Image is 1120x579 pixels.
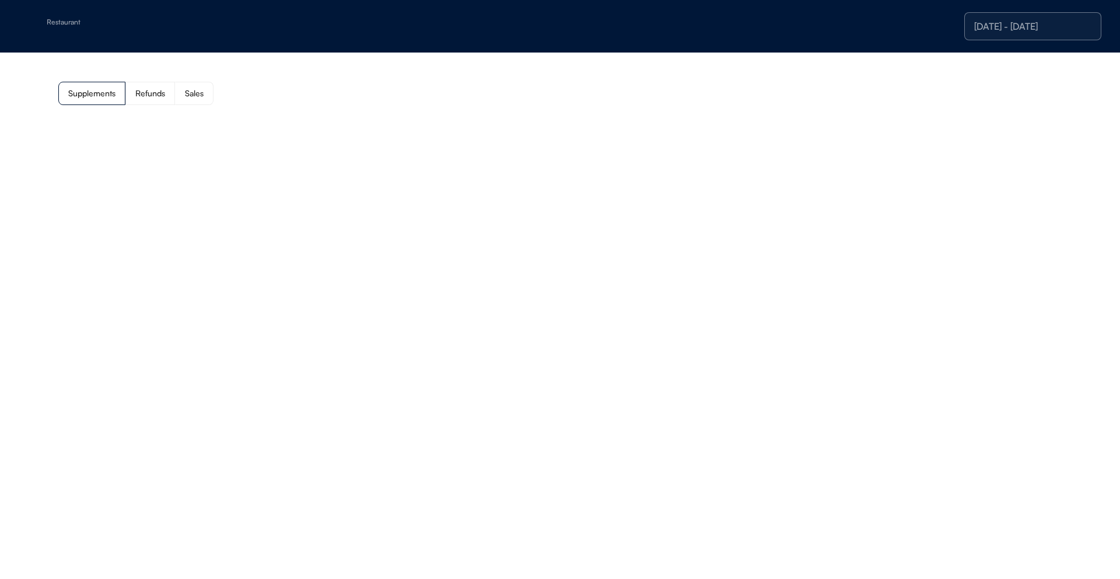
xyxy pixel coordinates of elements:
div: [DATE] - [DATE] [974,22,1091,31]
div: Restaurant [47,19,194,26]
div: Refunds [135,89,165,97]
div: Sales [185,89,204,97]
img: yH5BAEAAAAALAAAAAABAAEAAAIBRAA7 [23,17,42,36]
div: Supplements [68,89,116,97]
